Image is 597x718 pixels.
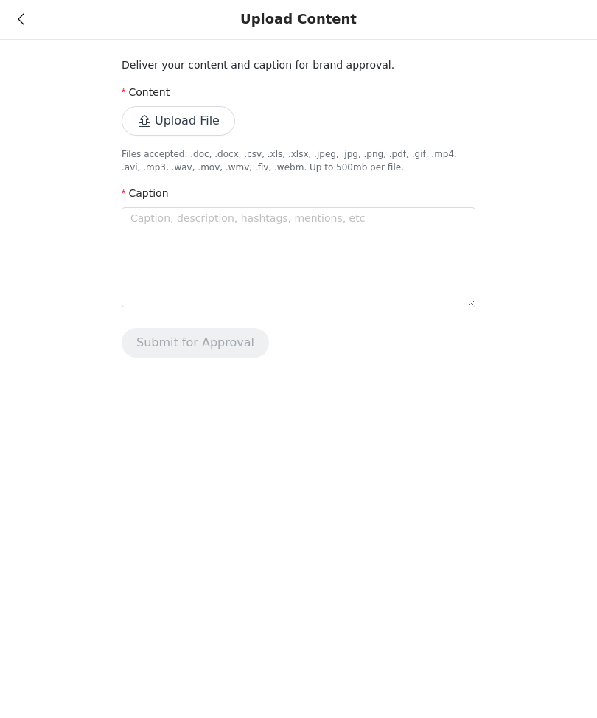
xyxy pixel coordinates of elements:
button: Upload File [122,107,235,136]
button: Submit for Approval [122,329,269,358]
span: Upload File [122,116,235,128]
p: Files accepted: .doc, .docx, .csv, .xls, .xlsx, .jpeg, .jpg, .png, .pdf, .gif, .mp4, .avi, .mp3, ... [122,148,475,175]
p: Deliver your content and caption for brand approval. [122,58,475,74]
label: Caption [122,188,169,200]
div: Upload Content [240,12,357,28]
label: Content [122,87,170,99]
